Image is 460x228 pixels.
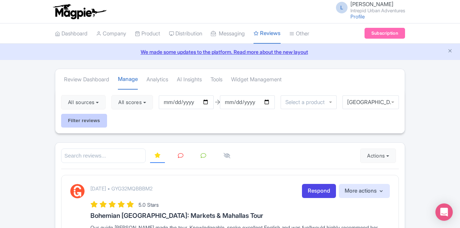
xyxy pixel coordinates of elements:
a: Messaging [211,24,245,44]
a: Review Dashboard [64,70,109,90]
div: Open Intercom Messenger [435,203,453,221]
span: [PERSON_NAME] [350,1,393,8]
input: Filter reviews [61,114,107,128]
button: Close announcement [447,47,453,56]
h3: Bohemian [GEOGRAPHIC_DATA]: Markets & Mahallas Tour [90,212,390,219]
input: Select a product [285,99,329,106]
a: Respond [302,184,336,198]
a: Manage [118,69,138,90]
a: Profile [350,13,365,20]
a: L [PERSON_NAME] Intrepid Urban Adventures [332,1,405,13]
small: Intrepid Urban Adventures [350,8,405,13]
a: AI Insights [177,70,202,90]
input: Search reviews... [61,149,146,163]
button: All scores [111,95,153,109]
a: Product [135,24,160,44]
a: Subscription [365,28,405,39]
p: [DATE] • GYG32MQBBBM2 [90,185,153,192]
span: L [336,2,348,13]
div: [GEOGRAPHIC_DATA] [347,99,394,106]
button: Actions [360,149,396,163]
a: Company [96,24,126,44]
img: GetYourGuide Logo [70,184,85,198]
button: All sources [61,95,106,109]
img: logo-ab69f6fb50320c5b225c76a69d11143b.png [51,4,107,20]
a: Tools [210,70,222,90]
a: Reviews [254,23,281,44]
a: Distribution [169,24,202,44]
a: Other [289,24,309,44]
span: 5.0 Stars [139,202,159,208]
button: More actions [339,184,390,198]
a: Dashboard [55,24,88,44]
a: Widget Management [231,70,282,90]
a: We made some updates to the platform. Read more about the new layout [4,48,456,56]
a: Analytics [146,70,168,90]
